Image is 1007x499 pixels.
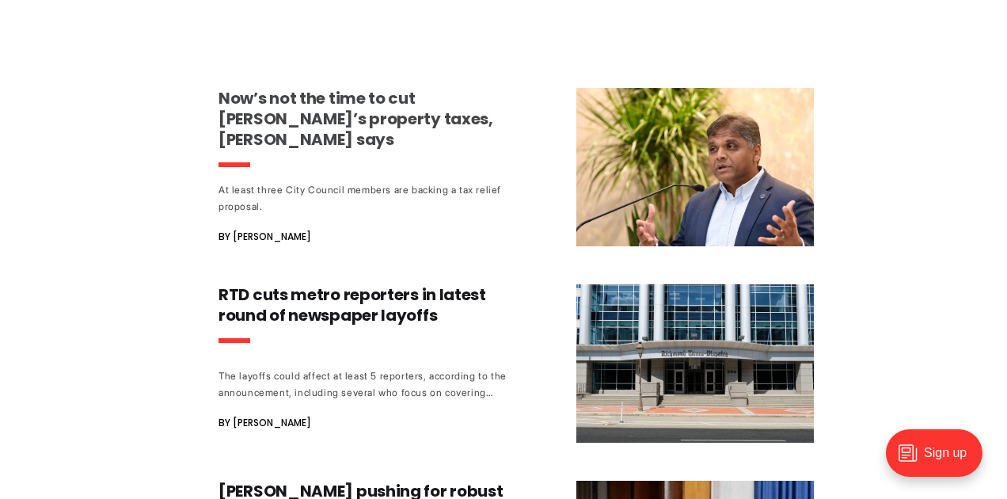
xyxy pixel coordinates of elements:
[576,88,814,246] img: Now’s not the time to cut Richmond’s property taxes, Avula says
[218,284,814,443] a: RTD cuts metro reporters in latest round of newspaper layoffs The layoffs could affect at least 5...
[218,284,513,326] h3: RTD cuts metro reporters in latest round of newspaper layoffs
[218,88,513,150] h3: Now’s not the time to cut [PERSON_NAME]’s property taxes, [PERSON_NAME] says
[218,413,311,432] span: By [PERSON_NAME]
[218,368,513,401] div: The layoffs could affect at least 5 reporters, according to the announcement, including several w...
[218,227,311,246] span: By [PERSON_NAME]
[872,421,1007,499] iframe: portal-trigger
[218,88,814,246] a: Now’s not the time to cut [PERSON_NAME]’s property taxes, [PERSON_NAME] says At least three City ...
[218,181,513,215] div: At least three City Council members are backing a tax relief proposal.
[576,284,814,443] img: RTD cuts metro reporters in latest round of newspaper layoffs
